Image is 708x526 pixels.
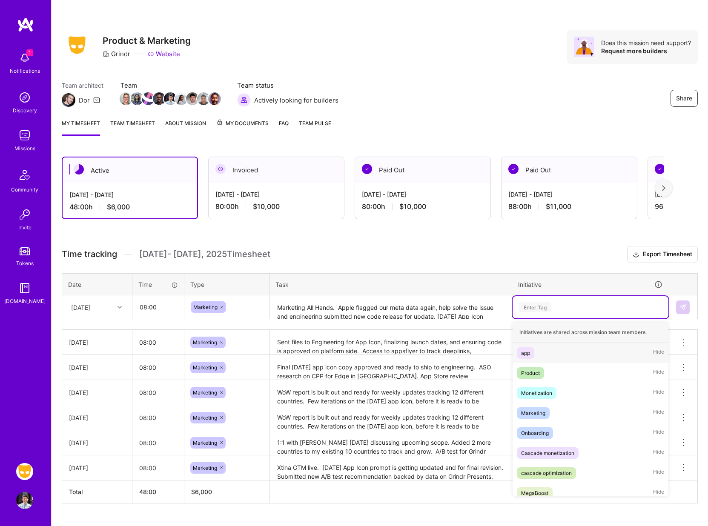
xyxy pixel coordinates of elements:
div: Enter Tag [519,300,551,314]
img: tokens [20,247,30,255]
img: Invoiced [215,164,226,174]
input: HH:MM [133,296,183,318]
span: Time tracking [62,249,117,260]
div: Grindr [103,49,130,58]
div: [DATE] [69,463,125,472]
span: Hide [653,467,664,479]
img: Team Member Avatar [197,92,210,105]
div: Cascade monetization [521,449,574,457]
span: Team status [237,81,338,90]
div: [DATE] [69,413,125,422]
span: [DATE] - [DATE] , 2025 Timesheet [139,249,270,260]
a: Team Member Avatar [132,91,143,106]
div: Time [138,280,178,289]
img: Team Member Avatar [120,92,132,105]
span: Actively looking for builders [254,96,338,105]
span: Share [676,94,692,103]
th: Type [184,273,269,295]
div: [DOMAIN_NAME] [4,297,46,306]
a: Team Member Avatar [187,91,198,106]
span: Team [120,81,220,90]
span: Hide [653,347,664,359]
th: Date [62,273,132,295]
div: 80:00 h [362,202,484,211]
th: Task [269,273,512,295]
div: 80:00 h [215,202,337,211]
i: icon Mail [93,97,100,103]
a: Team timesheet [110,119,155,136]
span: Hide [653,407,664,419]
button: Share [671,90,698,107]
input: HH:MM [132,406,184,429]
a: FAQ [279,119,289,136]
a: My timesheet [62,119,100,136]
textarea: Final [DATE] app icon copy approved and ready to ship to engineering. ASO research on CPP for Edg... [270,356,511,379]
span: Team Pulse [299,120,331,126]
i: icon Download [633,250,639,259]
a: Team Member Avatar [120,91,132,106]
img: bell [16,49,33,66]
div: Product [521,369,540,377]
a: Website [147,49,180,58]
a: Team Member Avatar [209,91,220,106]
a: Team Member Avatar [143,91,154,106]
i: icon CompanyGray [103,51,109,57]
span: $10,000 [253,202,280,211]
img: Team Member Avatar [153,92,166,105]
img: Team Architect [62,93,75,107]
div: [DATE] [69,338,125,347]
a: My Documents [216,119,269,136]
a: User Avatar [14,492,35,509]
img: Team Member Avatar [208,92,221,105]
span: Marketing [193,339,217,346]
div: Request more builders [601,47,691,55]
h3: Product & Marketing [103,35,191,46]
a: Team Member Avatar [198,91,209,106]
img: Team Member Avatar [175,92,188,105]
span: $11,000 [546,202,571,211]
span: $6,000 [107,203,130,212]
div: Notifications [10,66,40,75]
a: Team Member Avatar [154,91,165,106]
div: Discovery [13,106,37,115]
span: Marketing [193,415,217,421]
span: Marketing [193,304,218,310]
img: Avatar [574,37,594,57]
div: 88:00 h [508,202,630,211]
th: 48:00 [132,480,184,503]
div: app [521,349,530,357]
textarea: WoW report is built out and ready for weekly updates tracking 12 different countries. Few iterati... [270,406,511,429]
div: Initiative [518,280,663,289]
img: Company Logo [62,34,92,57]
span: Marketing [193,364,217,371]
img: Team Member Avatar [164,92,177,105]
div: cascade optimization [521,469,572,477]
div: Active [63,157,197,183]
textarea: Sent files to Engineering for App Icon, finalizing launch dates, and ensuring code is approved on... [270,331,511,354]
img: Paid Out [362,164,372,174]
div: 48:00 h [69,203,190,212]
div: Community [11,185,38,194]
a: Team Pulse [299,119,331,136]
div: Paid Out [502,157,637,183]
span: Hide [653,487,664,499]
textarea: 1:1 with [PERSON_NAME] [DATE] discussing upcoming scope. Added 2 more countries to my existing 10... [270,431,511,455]
div: [DATE] [69,388,125,397]
span: Hide [653,447,664,459]
textarea: Marketing All Hands. Apple flagged our meta data again, help solve the issue and engineering subm... [270,296,511,319]
div: Tokens [16,259,34,268]
img: Actively looking for builders [237,93,251,107]
span: Hide [653,427,664,439]
span: My Documents [216,119,269,128]
img: right [662,185,665,191]
input: HH:MM [132,356,184,379]
img: Active [74,164,84,174]
input: HH:MM [132,457,184,479]
img: guide book [16,280,33,297]
div: [DATE] - [DATE] [362,190,484,199]
div: [DATE] - [DATE] [215,190,337,199]
img: Team Member Avatar [131,92,143,105]
div: [DATE] - [DATE] [69,190,190,199]
img: Paid Out [508,164,519,174]
a: Grindr: Product & Marketing [14,463,35,480]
